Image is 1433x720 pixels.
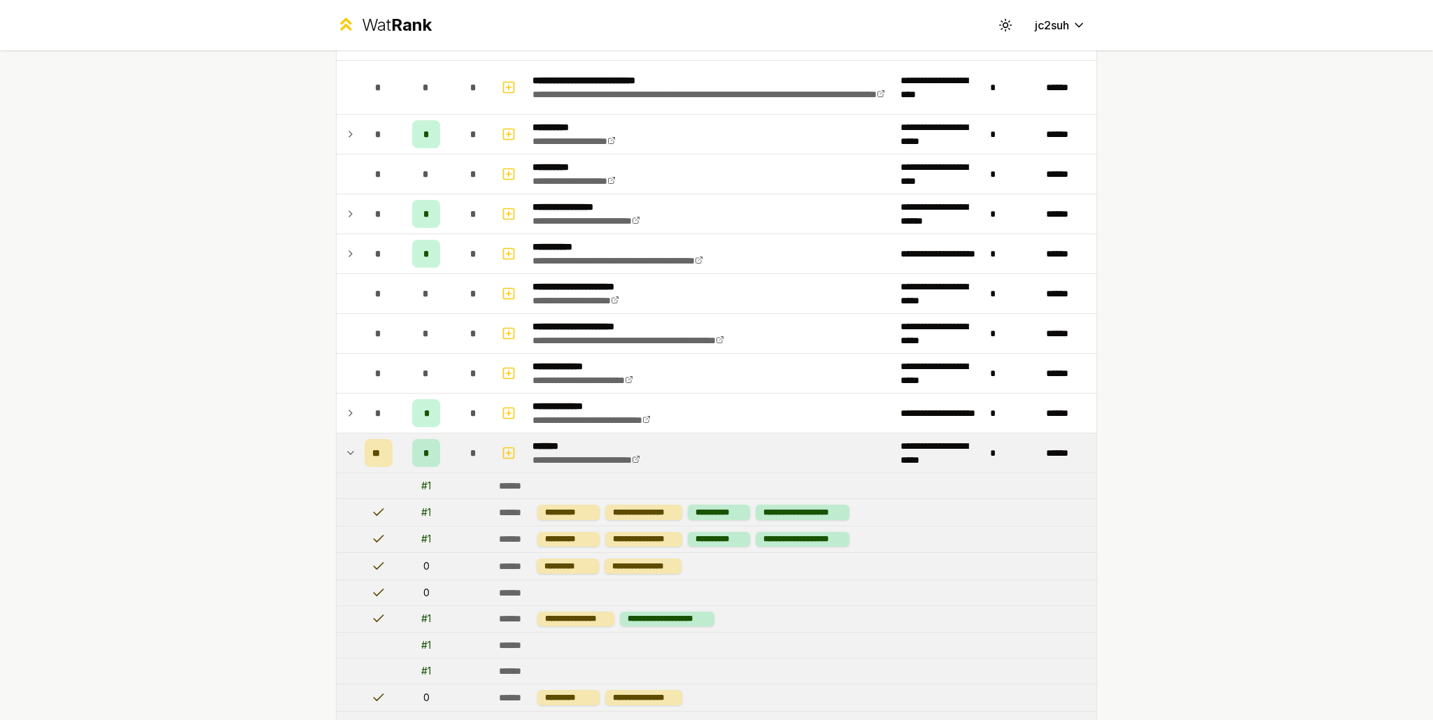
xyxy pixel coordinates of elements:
[421,479,431,493] div: # 1
[398,684,454,711] td: 0
[421,664,431,678] div: # 1
[421,638,431,652] div: # 1
[421,505,431,519] div: # 1
[398,553,454,579] td: 0
[362,14,432,36] div: Wat
[421,532,431,546] div: # 1
[1035,17,1069,34] span: jc2suh
[398,580,454,605] td: 0
[421,612,431,626] div: # 1
[1024,13,1097,38] button: jc2suh
[391,15,432,35] span: Rank
[336,14,432,36] a: WatRank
